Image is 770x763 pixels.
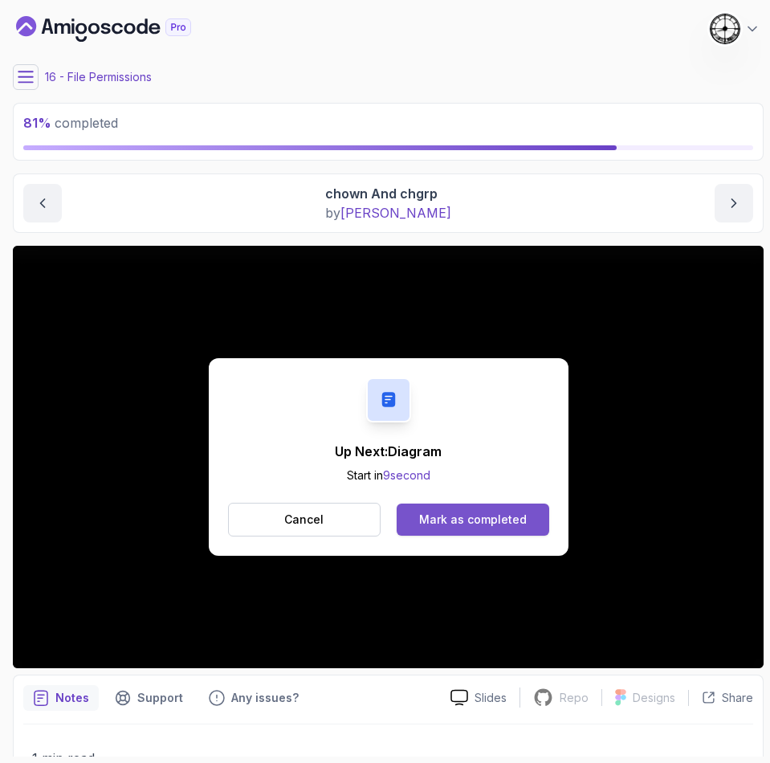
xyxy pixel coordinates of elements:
span: completed [23,115,118,131]
img: user profile image [710,14,740,44]
button: notes button [23,685,99,711]
p: Share [722,690,753,706]
span: 9 second [383,468,430,482]
iframe: To enrich screen reader interactions, please activate Accessibility in Grammarly extension settings [13,246,764,668]
p: chown And chgrp [325,184,451,203]
span: [PERSON_NAME] [340,205,451,221]
button: Mark as completed [397,504,548,536]
div: Mark as completed [419,512,527,528]
p: Notes [55,690,89,706]
p: Repo [560,690,589,706]
p: Support [137,690,183,706]
p: by [325,203,451,222]
button: Support button [105,685,193,711]
button: previous content [23,184,62,222]
p: Start in [335,467,442,484]
p: Designs [633,690,675,706]
button: next content [715,184,753,222]
button: Feedback button [199,685,308,711]
p: Any issues? [231,690,299,706]
button: user profile image [709,13,760,45]
p: Cancel [284,512,324,528]
a: Slides [438,689,519,706]
button: Share [688,690,753,706]
p: Up Next: Diagram [335,442,442,461]
button: Cancel [228,503,381,537]
a: Dashboard [16,16,228,42]
p: Slides [475,690,507,706]
p: 16 - File Permissions [45,69,152,85]
span: 81 % [23,115,51,131]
